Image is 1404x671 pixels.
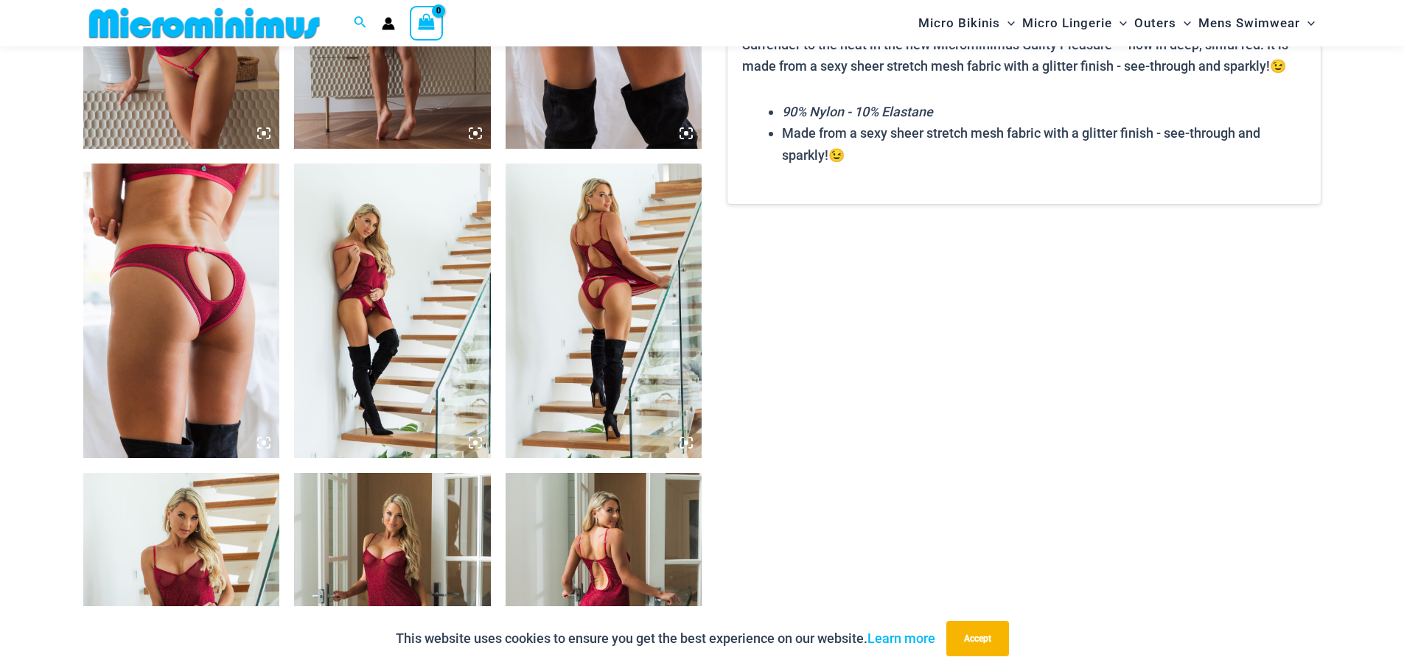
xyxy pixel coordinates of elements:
[742,34,1305,77] p: Surrender to the heat in the new Microminimus Guilty Pleasure — now in deep, sinful red. It is ma...
[506,164,702,458] img: Guilty Pleasures Red 1260 Slip 6045 Thong
[382,17,395,30] a: Account icon link
[912,2,1321,44] nav: Site Navigation
[1198,4,1300,42] span: Mens Swimwear
[396,628,935,650] p: This website uses cookies to ensure you get the best experience on our website.
[1112,4,1127,42] span: Menu Toggle
[1195,4,1319,42] a: Mens SwimwearMenu ToggleMenu Toggle
[1022,4,1112,42] span: Micro Lingerie
[1176,4,1191,42] span: Menu Toggle
[83,7,326,40] img: MM SHOP LOGO FLAT
[1134,4,1176,42] span: Outers
[354,14,367,32] a: Search icon link
[867,630,935,646] a: Learn more
[83,164,280,458] img: Guilty Pleasures Red 6045 Thong
[946,621,1009,656] button: Accept
[410,6,444,40] a: View Shopping Cart, empty
[918,4,1000,42] span: Micro Bikinis
[782,122,1305,166] li: Made from a sexy sheer stretch mesh fabric with a glitter finish - see-through and sparkly!
[1000,4,1015,42] span: Menu Toggle
[1019,4,1131,42] a: Micro LingerieMenu ToggleMenu Toggle
[782,104,933,119] em: 90% Nylon - 10% Elastane
[1131,4,1195,42] a: OutersMenu ToggleMenu Toggle
[915,4,1019,42] a: Micro BikinisMenu ToggleMenu Toggle
[294,164,491,458] img: Guilty Pleasures Red 1260 Slip 6045 Thong
[1300,4,1315,42] span: Menu Toggle
[828,147,845,163] span: 😉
